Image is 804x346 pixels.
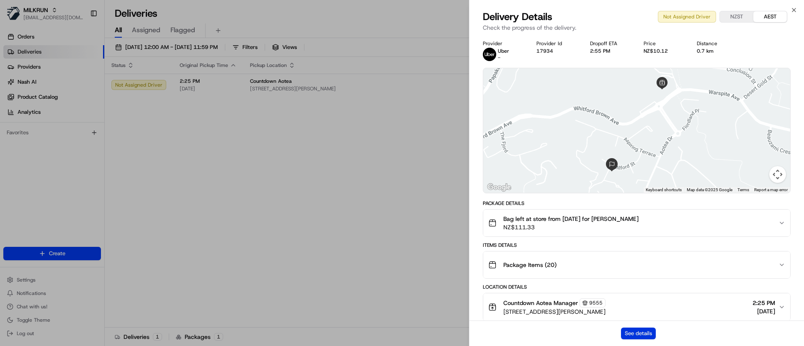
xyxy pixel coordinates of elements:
[498,54,500,61] span: -
[590,40,630,47] div: Dropoff ETA
[536,40,577,47] div: Provider Id
[753,11,787,22] button: AEST
[697,48,737,54] div: 0.7 km
[503,299,578,307] span: Countdown Aotea Manager
[485,182,513,193] a: Open this area in Google Maps (opens a new window)
[483,293,790,321] button: Countdown Aotea Manager9555[STREET_ADDRESS][PERSON_NAME]2:25 PM[DATE]
[503,223,639,231] span: NZ$111.33
[483,284,791,290] div: Location Details
[498,48,509,54] span: Uber
[621,328,656,339] button: See details
[483,48,496,61] img: uber-new-logo.jpeg
[644,40,684,47] div: Price
[769,166,786,183] button: Map camera controls
[483,242,791,249] div: Items Details
[646,187,682,193] button: Keyboard shortcuts
[590,48,630,54] div: 2:55 PM
[752,307,775,315] span: [DATE]
[483,23,791,32] p: Check the progress of the delivery.
[754,187,788,192] a: Report a map error
[483,251,790,278] button: Package Items (20)
[644,48,684,54] div: NZ$10.12
[752,299,775,307] span: 2:25 PM
[483,210,790,236] button: Bag left at store from [DATE] for [PERSON_NAME]NZ$111.33
[483,40,523,47] div: Provider
[485,182,513,193] img: Google
[483,10,552,23] span: Delivery Details
[503,261,557,269] span: Package Items ( 20 )
[483,200,791,207] div: Package Details
[720,11,753,22] button: NZST
[589,300,603,306] span: 9555
[503,308,606,316] span: [STREET_ADDRESS][PERSON_NAME]
[687,187,732,192] span: Map data ©2025 Google
[536,48,553,54] button: 17934
[503,215,639,223] span: Bag left at store from [DATE] for [PERSON_NAME]
[737,187,749,192] a: Terms
[697,40,737,47] div: Distance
